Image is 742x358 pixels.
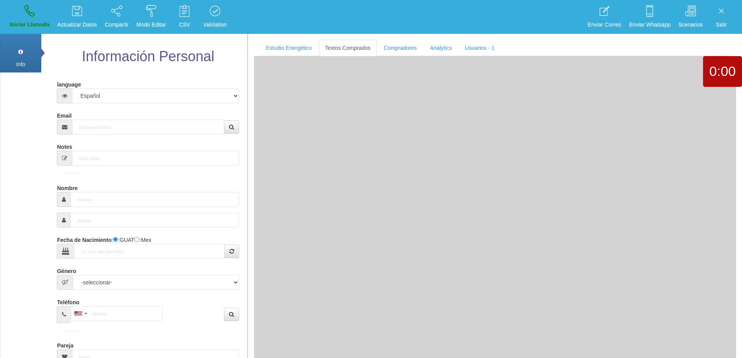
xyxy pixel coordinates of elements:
input: Nombre [70,192,239,207]
a: Salir [708,2,735,32]
p: Modo Editar [136,20,166,29]
a: Modo Editar [134,2,168,32]
p: Iniciar Llamada [10,20,49,29]
a: Actualizar Datos [55,2,100,32]
a: Scenarios [676,2,705,32]
label: Teléfono [57,296,79,306]
div: : :GUAT :Mex [57,233,239,259]
input: Teléfono [71,306,162,321]
input: :Yuca-Mex [134,237,139,242]
p: Actualizar Datos [57,20,97,29]
a: Iniciar Llamada [7,2,52,32]
p: Validation [203,20,227,29]
a: Usuarios - 1 [459,40,501,56]
h1: 0:00 [703,64,742,79]
a: Compradores [377,40,423,56]
label: language [57,78,81,88]
input: Short-Notes [72,151,239,166]
a: Analytics [424,40,458,56]
p: Enviar Correo [588,20,621,29]
label: Pareja [57,339,73,349]
div: United States: +1 [71,307,89,321]
a: CSV [171,2,198,32]
input: Correo electrónico [72,120,224,134]
a: Estudio Energético [260,40,318,56]
p: Enviar Whatsapp [629,20,671,29]
a: Validation [201,2,229,32]
a: Textos Comprados [319,40,377,56]
input: Apellido [70,213,239,227]
label: Notes [57,140,72,151]
label: Género [57,265,76,275]
p: Compartir [105,20,129,29]
label: Nombre [57,182,78,192]
p: Scenarios [679,20,703,29]
input: :Quechi GUAT [113,237,118,242]
label: Email [57,109,71,120]
label: Fecha de Nacimiento [57,233,111,244]
p: CSV [174,20,196,29]
a: Enviar Whatsapp [626,2,673,32]
p: Salir [710,20,732,29]
h2: Información Personal [55,49,241,64]
a: Enviar Correo [585,2,624,32]
a: Compartir [102,2,131,32]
